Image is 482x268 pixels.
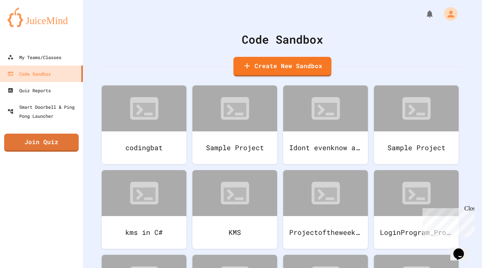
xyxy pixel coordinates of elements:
[283,85,368,164] a: Idont evenknow at the this point
[419,205,474,237] iframe: chat widget
[283,216,368,249] div: Projectoftheweek9/23/25
[411,8,436,20] div: My Notifications
[102,131,186,164] div: codingbat
[102,170,186,249] a: kms in C#
[450,238,474,260] iframe: chat widget
[102,216,186,249] div: kms in C#
[374,216,459,249] div: LoginProgram_Project
[283,170,368,249] a: Projectoftheweek9/23/25
[192,170,277,249] a: KMS
[436,5,459,23] div: My Account
[374,85,459,164] a: Sample Project
[3,3,52,48] div: Chat with us now!Close
[102,85,186,164] a: codingbat
[192,131,277,164] div: Sample Project
[8,69,51,78] div: Code Sandbox
[192,85,277,164] a: Sample Project
[8,8,75,27] img: logo-orange.svg
[374,131,459,164] div: Sample Project
[8,102,80,120] div: Smart Doorbell & Ping Pong Launcher
[192,216,277,249] div: KMS
[374,170,459,249] a: LoginProgram_Project
[102,31,463,48] div: Code Sandbox
[8,53,61,62] div: My Teams/Classes
[8,86,51,95] div: Quiz Reports
[233,57,331,76] a: Create New Sandbox
[4,134,79,152] a: Join Quiz
[283,131,368,164] div: Idont evenknow at the this point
